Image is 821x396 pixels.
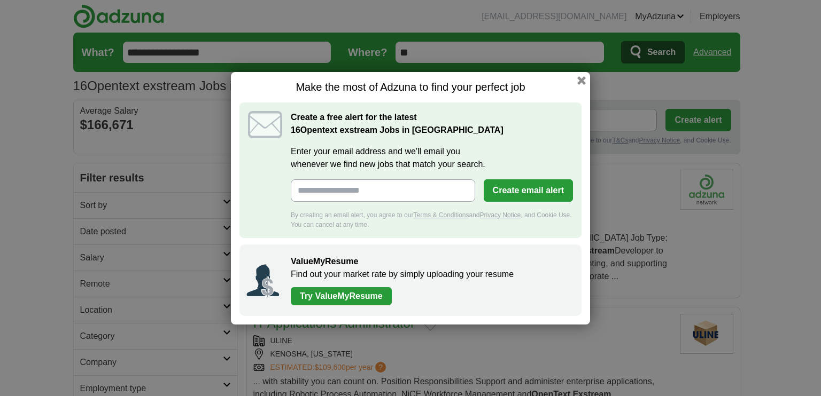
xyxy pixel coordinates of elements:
h2: Create a free alert for the latest [291,111,573,137]
button: Create email alert [484,179,573,202]
p: Find out your market rate by simply uploading your resume [291,268,571,281]
span: 16 [291,124,300,137]
strong: Opentext exstream Jobs in [GEOGRAPHIC_DATA] [291,125,504,134]
a: Try ValueMyResume [291,287,392,305]
img: icon_email.svg [248,111,282,138]
h2: ValueMyResume [291,255,571,268]
a: Terms & Conditions [413,211,469,219]
label: Enter your email address and we'll email you whenever we find new jobs that match your search. [291,145,573,171]
h1: Make the most of Adzuna to find your perfect job [239,81,582,94]
div: By creating an email alert, you agree to our and , and Cookie Use. You can cancel at any time. [291,210,573,229]
a: Privacy Notice [480,211,521,219]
